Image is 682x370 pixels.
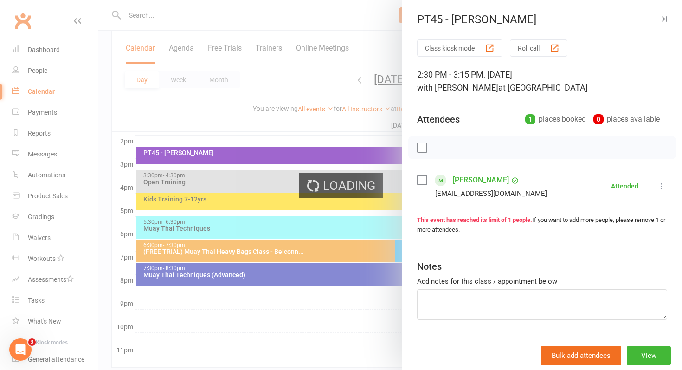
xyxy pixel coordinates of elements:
div: [EMAIL_ADDRESS][DOMAIN_NAME] [435,188,547,200]
div: If you want to add more people, please remove 1 or more attendees. [417,215,667,235]
div: Attended [611,183,638,189]
button: View [627,346,671,365]
div: 2:30 PM - 3:15 PM, [DATE] [417,68,667,94]
strong: This event has reached its limit of 1 people. [417,216,532,223]
div: PT45 - [PERSON_NAME] [402,13,682,26]
div: places available [593,113,660,126]
div: Attendees [417,113,460,126]
span: with [PERSON_NAME] [417,83,498,92]
div: 1 [525,114,535,124]
button: Class kiosk mode [417,39,502,57]
button: Bulk add attendees [541,346,621,365]
div: 0 [593,114,604,124]
div: Notes [417,260,442,273]
div: Add notes for this class / appointment below [417,276,667,287]
a: [PERSON_NAME] [453,173,509,188]
div: places booked [525,113,586,126]
span: 3 [28,338,36,346]
iframe: Intercom live chat [9,338,32,361]
span: at [GEOGRAPHIC_DATA] [498,83,588,92]
button: Roll call [510,39,567,57]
